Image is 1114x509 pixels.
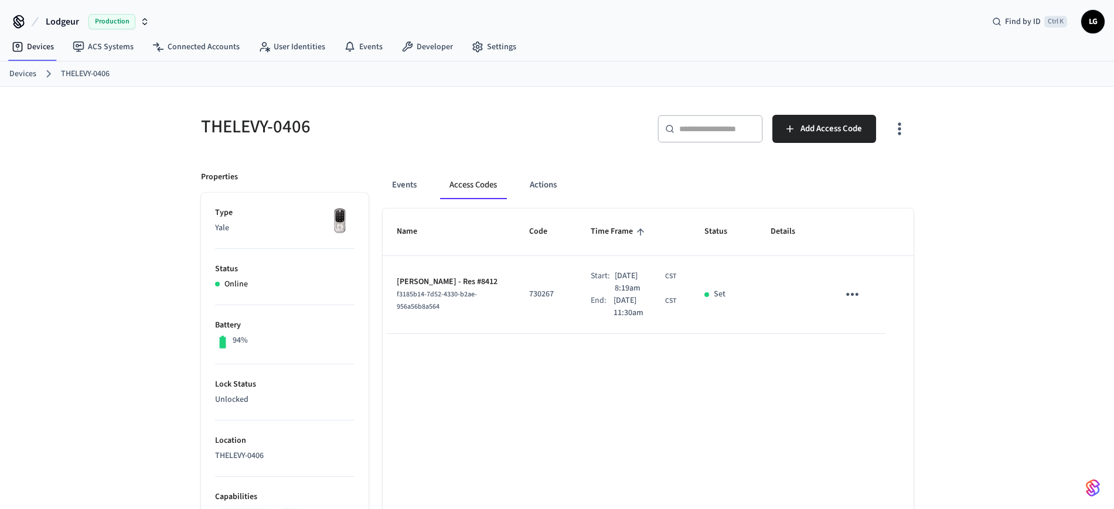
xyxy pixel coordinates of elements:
button: Actions [520,171,566,199]
span: Lodgeur [46,15,79,29]
p: Status [215,263,355,275]
p: Online [224,278,248,291]
div: America/Guatemala [614,295,676,319]
a: User Identities [249,36,335,57]
span: [DATE] 11:30am [614,295,663,319]
a: ACS Systems [63,36,143,57]
span: Add Access Code [800,121,862,136]
a: Devices [2,36,63,57]
p: Lock Status [215,378,355,391]
p: Unlocked [215,394,355,406]
p: [PERSON_NAME] - Res #8412 [397,276,502,288]
p: Battery [215,319,355,332]
a: Connected Accounts [143,36,249,57]
span: LG [1082,11,1103,32]
button: Add Access Code [772,115,876,143]
div: Start: [591,270,615,295]
span: CST [665,271,676,282]
span: Ctrl K [1044,16,1067,28]
span: f3185b14-7d52-4330-b2ae-956a56b8a564 [397,289,477,312]
button: Events [383,171,426,199]
button: Access Codes [440,171,506,199]
span: Production [88,14,135,29]
span: [DATE] 8:19am [615,270,663,295]
p: THELEVY-0406 [215,450,355,462]
a: Developer [392,36,462,57]
span: Details [771,223,810,241]
p: 730267 [529,288,563,300]
p: Type [215,207,355,219]
a: Events [335,36,392,57]
div: End: [591,295,614,319]
div: ant example [383,171,914,199]
span: Status [704,223,742,241]
button: LG [1081,10,1105,33]
a: Devices [9,68,36,80]
p: Capabilities [215,491,355,503]
span: CST [665,296,676,306]
a: Settings [462,36,526,57]
span: Time Frame [591,223,648,241]
p: Set [714,288,725,300]
div: Find by IDCtrl K [983,11,1076,32]
p: Properties [201,171,238,183]
span: Name [397,223,432,241]
p: Location [215,435,355,447]
p: Yale [215,222,355,234]
span: Find by ID [1005,16,1041,28]
span: Code [529,223,563,241]
img: Yale Assure Touchscreen Wifi Smart Lock, Satin Nickel, Front [325,207,355,236]
img: SeamLogoGradient.69752ec5.svg [1086,479,1100,497]
table: sticky table [383,209,914,333]
p: 94% [233,334,248,347]
h5: THELEVY-0406 [201,115,550,139]
div: America/Guatemala [615,270,676,295]
a: THELEVY-0406 [61,68,110,80]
